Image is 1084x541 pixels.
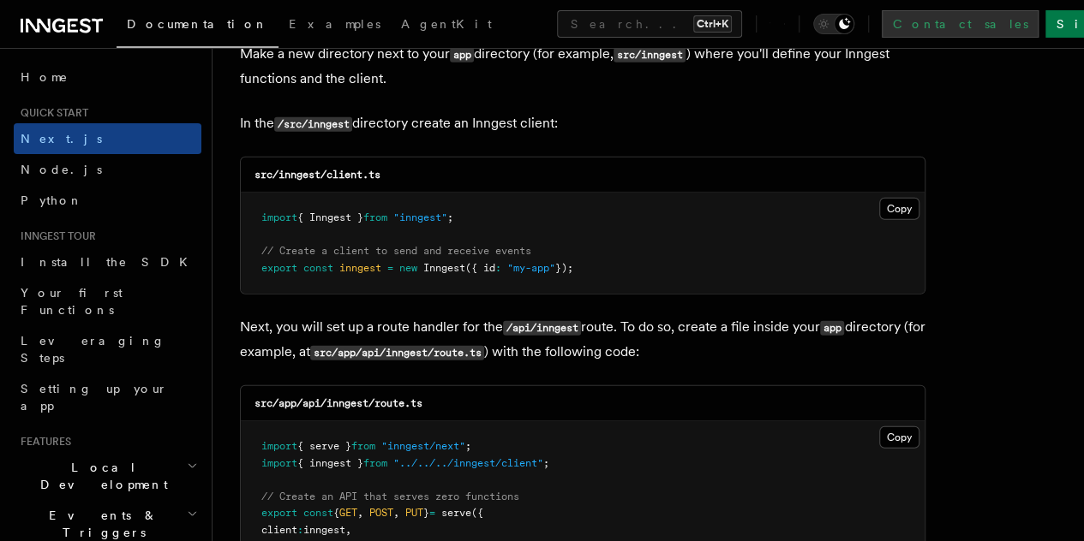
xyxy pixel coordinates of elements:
a: Your first Functions [14,277,201,325]
span: ; [465,440,471,452]
span: Home [21,68,69,86]
code: app [450,48,474,62]
span: from [363,211,387,223]
span: export [261,262,297,274]
span: Next.js [21,132,102,146]
code: src/inngest/client.ts [255,169,380,181]
code: src/app/api/inngest/route.ts [255,397,422,409]
span: : [495,262,501,274]
span: export [261,507,297,519]
a: Documentation [117,5,278,48]
span: Features [14,435,71,449]
span: Quick start [14,106,88,120]
span: client [261,524,297,536]
span: , [393,507,399,519]
span: new [399,262,417,274]
span: Inngest [423,262,465,274]
span: const [303,262,333,274]
a: Home [14,62,201,92]
span: import [261,211,297,223]
span: "inngest" [393,211,447,223]
span: , [345,524,351,536]
span: from [363,457,387,469]
span: ; [447,211,453,223]
code: src/app/api/inngest/route.ts [310,346,484,360]
span: Events & Triggers [14,507,187,541]
p: Next, you will set up a route handler for the route. To do so, create a file inside your director... [240,315,925,365]
span: } [423,507,429,519]
span: inngest [303,524,345,536]
span: "my-app" [507,262,555,274]
span: // Create an API that serves zero functions [261,490,519,502]
span: = [387,262,393,274]
a: Node.js [14,154,201,185]
button: Copy [879,198,919,220]
a: Leveraging Steps [14,325,201,373]
p: Make a new directory next to your directory (for example, ) where you'll define your Inngest func... [240,42,925,91]
span: { inngest } [297,457,363,469]
span: serve [441,507,471,519]
span: ({ [471,507,483,519]
a: Install the SDK [14,247,201,277]
a: AgentKit [391,5,502,46]
span: GET [339,507,357,519]
code: /src/inngest [274,117,352,132]
span: = [429,507,435,519]
span: , [357,507,363,519]
code: src/inngest [614,48,686,62]
a: Contact sales [882,10,1039,38]
span: Your first Functions [21,286,123,317]
span: Install the SDK [21,255,198,269]
a: Python [14,185,201,216]
button: Toggle dark mode [813,14,854,34]
span: "../../../inngest/client" [393,457,543,469]
span: Examples [289,17,380,31]
span: AgentKit [401,17,492,31]
code: /api/inngest [503,321,581,336]
span: Python [21,193,83,207]
span: import [261,440,297,452]
span: from [351,440,375,452]
span: Leveraging Steps [21,334,165,365]
span: "inngest/next" [381,440,465,452]
span: Inngest tour [14,229,96,243]
span: ; [543,457,549,469]
span: ({ id [465,262,495,274]
a: Examples [278,5,391,46]
span: POST [369,507,393,519]
span: // Create a client to send and receive events [261,245,531,257]
span: PUT [405,507,423,519]
span: { serve } [297,440,351,452]
span: import [261,457,297,469]
span: { [333,507,339,519]
p: In the directory create an Inngest client: [240,111,925,136]
span: Documentation [127,17,268,31]
button: Copy [879,426,919,449]
button: Search...Ctrl+K [557,10,742,38]
span: Local Development [14,459,187,493]
span: Node.js [21,163,102,176]
kbd: Ctrl+K [693,15,732,33]
span: const [303,507,333,519]
span: { Inngest } [297,211,363,223]
code: app [820,321,844,336]
a: Next.js [14,123,201,154]
span: }); [555,262,573,274]
span: inngest [339,262,381,274]
a: Setting up your app [14,373,201,421]
button: Local Development [14,452,201,500]
span: Setting up your app [21,382,168,413]
span: : [297,524,303,536]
